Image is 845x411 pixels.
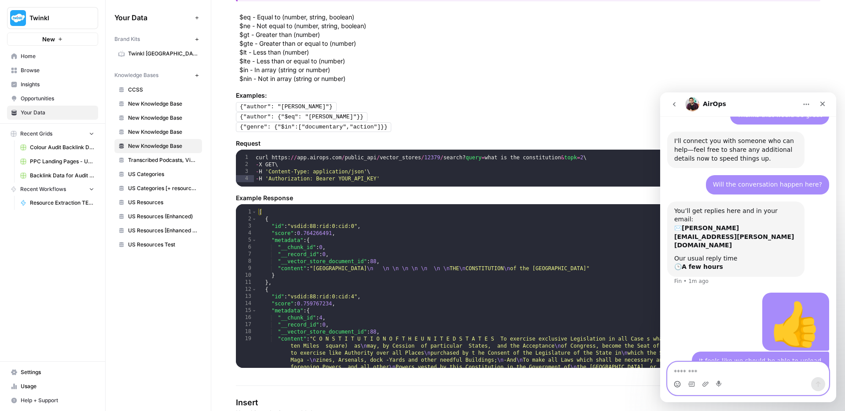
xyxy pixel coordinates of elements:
div: 11 [236,279,257,286]
span: Toggle code folding, rows 12 through 21 [252,286,257,293]
span: US Resources [Enhanced + Review Count] [128,227,198,235]
span: Resource Extraction TEST [30,199,94,207]
h4: Insert [236,396,820,409]
span: Toggle code folding, rows 1 through 22 [252,209,257,216]
button: Workspace: Twinkl [7,7,98,29]
div: 18 [236,328,257,335]
a: Resource Extraction TEST [16,196,98,210]
span: Browse [21,66,94,74]
a: Home [7,49,98,63]
span: Recent Grids [20,130,52,138]
span: New Knowledge Base [128,128,198,136]
pre: {"author": "[PERSON_NAME]"} [236,102,337,112]
a: CCSS [114,83,202,97]
div: 16 [236,314,257,321]
span: US Resources [128,198,198,206]
a: Opportunities [7,92,98,106]
span: Recent Workflows [20,185,66,193]
div: 2 [236,161,254,168]
div: 4 [236,230,257,237]
span: Help + Support [21,396,94,404]
div: 6 [236,244,257,251]
span: Settings [21,368,94,376]
div: 12 [236,286,257,293]
div: 9 [236,265,257,272]
span: Brand Kits [114,35,140,43]
div: 3 [236,223,257,230]
div: 1 [236,209,257,216]
span: US Categories [+ resource count] [128,184,198,192]
span: Colour Audit Backlink Data [30,143,94,151]
a: Browse [7,63,98,77]
a: US Categories [114,167,202,181]
pre: {"author": {"$eq": "[PERSON_NAME]"}} [236,112,367,122]
div: 2 [236,216,257,223]
a: US Categories [+ resource count] [114,181,202,195]
a: New Knowledge Base [114,111,202,125]
a: Twinkl [GEOGRAPHIC_DATA] [114,47,202,61]
div: 17 [236,321,257,328]
div: 8 [236,258,257,265]
a: US Resources (Enhanced) [114,209,202,224]
a: Backlink Data for Audit Grid [16,169,98,183]
iframe: Intercom live chat [660,92,836,402]
li: $in - In array (string or number) [239,66,820,74]
span: Your Data [21,109,94,117]
a: Insights [7,77,98,92]
div: 15 [236,307,257,314]
span: New Knowledge Base [128,142,198,150]
span: Usage [21,382,94,390]
li: $nin - Not in array (string or number) [239,74,820,83]
p: Examples: [236,91,820,100]
li: $lt - Less than (number) [239,48,820,57]
span: US Categories [128,170,198,178]
button: New [7,33,98,46]
span: Toggle code folding, rows 2 through 11 [252,216,257,223]
li: $gte - Greater than or equal to (number) [239,39,820,48]
a: Usage [7,379,98,393]
div: 4 [236,175,254,182]
span: CCSS [128,86,198,94]
span: Knowledge Bases [114,71,158,79]
span: Twinkl [GEOGRAPHIC_DATA] [128,50,198,58]
div: 5 [236,237,257,244]
li: $eq - Equal to (number, string, boolean) [239,13,820,22]
span: Home [21,52,94,60]
div: 7 [236,251,257,258]
a: New Knowledge Base [114,139,202,153]
span: US Resources (Enhanced) [128,213,198,220]
div: 10 [236,272,257,279]
img: Twinkl Logo [10,10,26,26]
span: Twinkl [29,14,83,22]
span: US Resources Test [128,241,198,249]
a: US Resources [Enhanced + Review Count] [114,224,202,238]
a: Colour Audit Backlink Data [16,140,98,154]
span: Opportunities [21,95,94,103]
div: 3 [236,168,254,175]
div: 1 [236,154,254,161]
li: $lte - Less than or equal to (number) [239,57,820,66]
